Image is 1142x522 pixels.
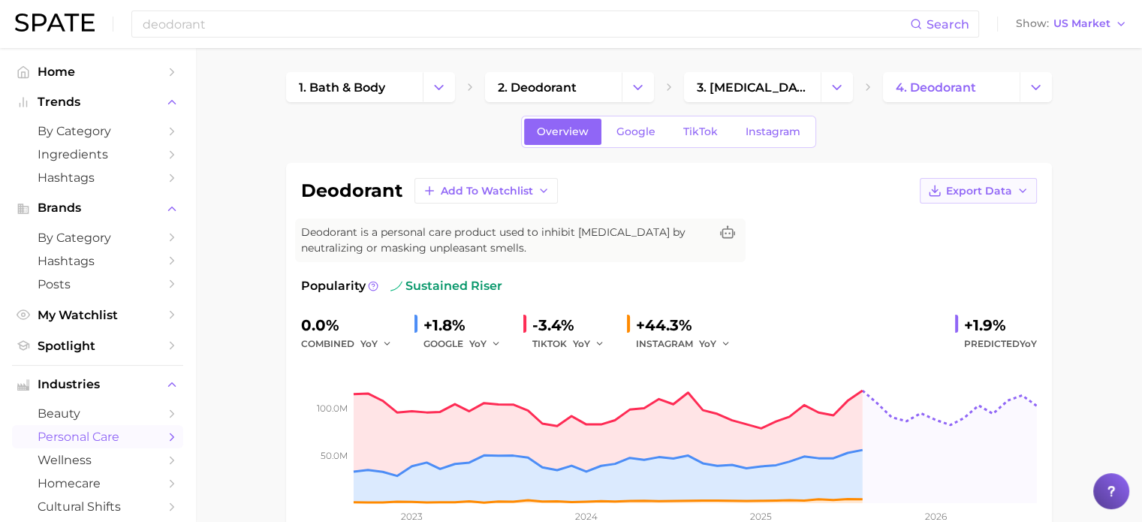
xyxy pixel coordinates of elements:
[12,226,183,249] a: by Category
[38,201,158,215] span: Brands
[301,313,402,337] div: 0.0%
[390,277,502,295] span: sustained riser
[12,197,183,219] button: Brands
[12,249,183,273] a: Hashtags
[38,339,158,353] span: Spotlight
[401,511,423,522] tspan: 2023
[699,337,716,350] span: YoY
[1012,14,1131,34] button: ShowUS Market
[12,60,183,83] a: Home
[670,119,731,145] a: TikTok
[423,335,511,353] div: GOOGLE
[38,378,158,391] span: Industries
[12,402,183,425] a: beauty
[574,511,597,522] tspan: 2024
[38,277,158,291] span: Posts
[683,125,718,138] span: TikTok
[301,182,402,200] h1: deodorant
[746,125,800,138] span: Instagram
[1053,20,1110,28] span: US Market
[924,511,946,522] tspan: 2026
[1020,72,1052,102] button: Change Category
[622,72,654,102] button: Change Category
[750,511,772,522] tspan: 2025
[498,80,577,95] span: 2. deodorant
[537,125,589,138] span: Overview
[360,337,378,350] span: YoY
[12,425,183,448] a: personal care
[532,335,615,353] div: TIKTOK
[390,280,402,292] img: sustained riser
[38,124,158,138] span: by Category
[821,72,853,102] button: Change Category
[38,430,158,444] span: personal care
[1020,338,1037,349] span: YoY
[301,225,710,256] span: Deodorant is a personal care product used to inhibit [MEDICAL_DATA] by neutralizing or masking un...
[38,499,158,514] span: cultural shifts
[441,185,533,198] span: Add to Watchlist
[38,308,158,322] span: My Watchlist
[38,476,158,490] span: homecare
[946,185,1012,198] span: Export Data
[141,11,910,37] input: Search here for a brand, industry, or ingredient
[38,147,158,161] span: Ingredients
[414,178,558,204] button: Add to Watchlist
[38,65,158,79] span: Home
[636,313,741,337] div: +44.3%
[883,72,1020,102] a: 4. deodorant
[964,313,1037,337] div: +1.9%
[38,453,158,467] span: wellness
[12,119,183,143] a: by Category
[896,80,976,95] span: 4. deodorant
[1016,20,1049,28] span: Show
[699,335,731,353] button: YoY
[12,303,183,327] a: My Watchlist
[12,334,183,358] a: Spotlight
[38,406,158,421] span: beauty
[532,313,615,337] div: -3.4%
[38,170,158,185] span: Hashtags
[423,313,511,337] div: +1.8%
[15,14,95,32] img: SPATE
[12,472,183,495] a: homecare
[12,143,183,166] a: Ingredients
[485,72,622,102] a: 2. deodorant
[604,119,668,145] a: Google
[469,337,487,350] span: YoY
[684,72,821,102] a: 3. [MEDICAL_DATA] products
[920,178,1037,204] button: Export Data
[927,17,969,32] span: Search
[12,373,183,396] button: Industries
[423,72,455,102] button: Change Category
[469,335,502,353] button: YoY
[12,91,183,113] button: Trends
[301,277,366,295] span: Popularity
[697,80,808,95] span: 3. [MEDICAL_DATA] products
[524,119,601,145] a: Overview
[573,335,605,353] button: YoY
[12,273,183,296] a: Posts
[616,125,655,138] span: Google
[12,448,183,472] a: wellness
[964,335,1037,353] span: Predicted
[38,254,158,268] span: Hashtags
[286,72,423,102] a: 1. bath & body
[299,80,385,95] span: 1. bath & body
[573,337,590,350] span: YoY
[12,495,183,518] a: cultural shifts
[12,166,183,189] a: Hashtags
[733,119,813,145] a: Instagram
[360,335,393,353] button: YoY
[301,335,402,353] div: combined
[636,335,741,353] div: INSTAGRAM
[38,95,158,109] span: Trends
[38,231,158,245] span: by Category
